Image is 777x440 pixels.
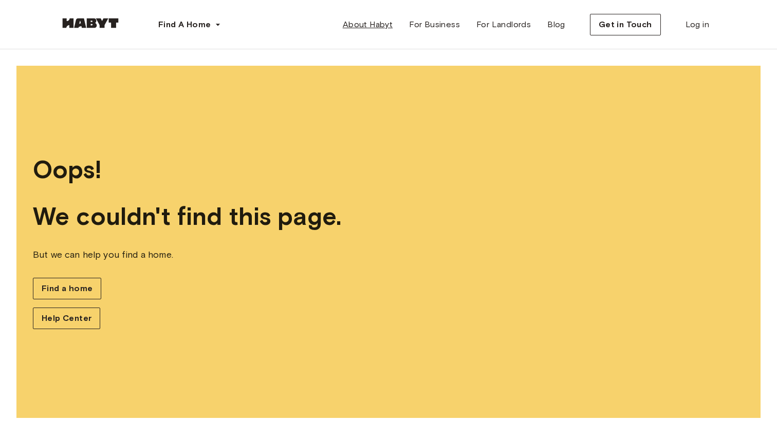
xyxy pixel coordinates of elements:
[409,18,460,31] span: For Business
[33,248,744,261] span: But we can help you find a home.
[42,312,91,324] span: Help Center
[401,14,468,35] a: For Business
[335,14,401,35] a: About Habyt
[33,308,100,329] a: Help Center
[33,155,744,185] span: Oops!
[33,201,744,232] span: We couldn't find this page.
[476,18,531,31] span: For Landlords
[343,18,393,31] span: About Habyt
[468,14,539,35] a: For Landlords
[677,14,717,35] a: Log in
[158,18,211,31] span: Find A Home
[539,14,573,35] a: Blog
[547,18,565,31] span: Blog
[590,14,661,35] button: Get in Touch
[599,18,652,31] span: Get in Touch
[150,14,229,35] button: Find A Home
[42,282,92,295] span: Find a home
[33,278,101,299] a: Find a home
[60,18,121,28] img: Habyt
[686,18,709,31] span: Log in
